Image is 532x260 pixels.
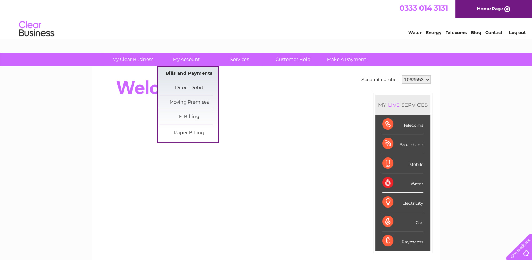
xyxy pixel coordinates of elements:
div: MY SERVICES [375,95,430,115]
a: Paper Billing [160,126,218,140]
div: Clear Business is a trading name of Verastar Limited (registered in [GEOGRAPHIC_DATA] No. 3667643... [100,4,432,34]
a: 0333 014 3131 [399,4,448,12]
a: Blog [471,30,481,35]
div: Gas [382,212,423,231]
td: Account number [360,74,400,86]
a: Direct Debit [160,81,218,95]
a: Services [211,53,269,66]
a: My Clear Business [104,53,162,66]
a: Telecoms [446,30,467,35]
a: Water [408,30,422,35]
div: Electricity [382,193,423,212]
a: Moving Premises [160,95,218,110]
a: Log out [509,30,525,35]
a: E-Billing [160,110,218,124]
a: My Account [157,53,215,66]
div: Payments [382,231,423,250]
a: Bills and Payments [160,67,218,81]
div: Broadband [382,134,423,154]
div: Mobile [382,154,423,173]
img: logo.png [19,18,55,40]
div: LIVE [386,101,401,108]
a: Energy [426,30,441,35]
div: Telecoms [382,115,423,134]
div: Water [382,173,423,193]
a: Customer Help [264,53,322,66]
a: Contact [485,30,502,35]
a: Make A Payment [318,53,376,66]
